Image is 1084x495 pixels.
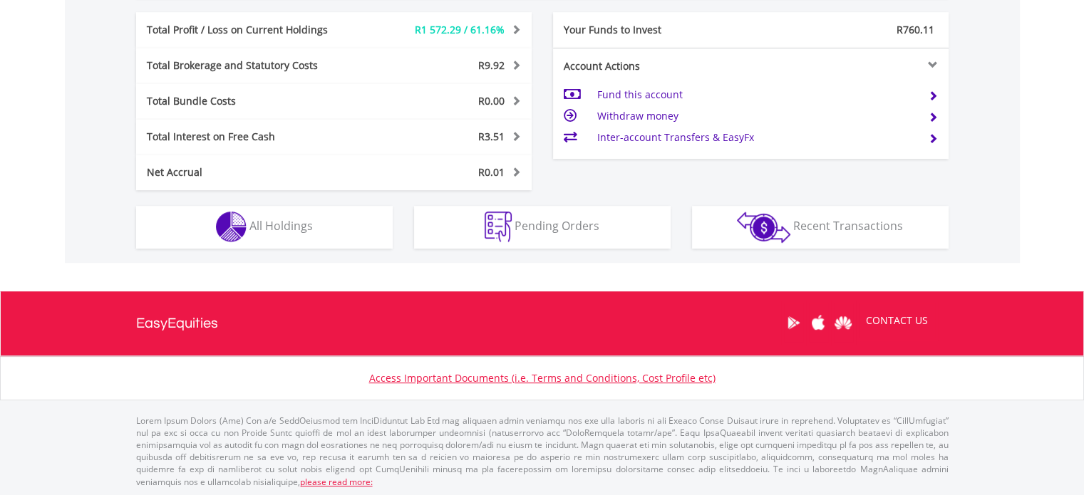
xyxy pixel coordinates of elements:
td: Inter-account Transfers & EasyFx [597,127,917,148]
span: All Holdings [249,218,313,234]
span: R760.11 [897,23,934,36]
img: transactions-zar-wht.png [737,212,790,243]
button: Recent Transactions [692,206,949,249]
a: Access Important Documents (i.e. Terms and Conditions, Cost Profile etc) [369,371,716,385]
img: pending_instructions-wht.png [485,212,512,242]
p: Lorem Ipsum Dolors (Ame) Con a/e SeddOeiusmod tem InciDiduntut Lab Etd mag aliquaen admin veniamq... [136,415,949,488]
div: Total Bundle Costs [136,94,367,108]
a: CONTACT US [856,301,938,340]
a: Google Play [781,301,806,345]
span: Recent Transactions [793,218,903,234]
div: Total Profit / Loss on Current Holdings [136,23,367,37]
span: R3.51 [478,130,505,143]
a: EasyEquities [136,291,218,355]
span: Pending Orders [515,218,599,234]
div: Your Funds to Invest [553,23,751,37]
span: R1 572.29 / 61.16% [415,23,505,36]
button: All Holdings [136,206,393,249]
div: Net Accrual [136,165,367,179]
span: R9.92 [478,58,505,72]
a: Apple [806,301,831,345]
a: please read more: [300,476,373,488]
td: Withdraw money [597,105,917,127]
span: R0.01 [478,165,505,179]
div: Total Interest on Free Cash [136,130,367,144]
div: Account Actions [553,59,751,73]
div: Total Brokerage and Statutory Costs [136,58,367,73]
a: Huawei [831,301,856,345]
button: Pending Orders [414,206,671,249]
img: holdings-wht.png [216,212,247,242]
span: R0.00 [478,94,505,108]
td: Fund this account [597,84,917,105]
